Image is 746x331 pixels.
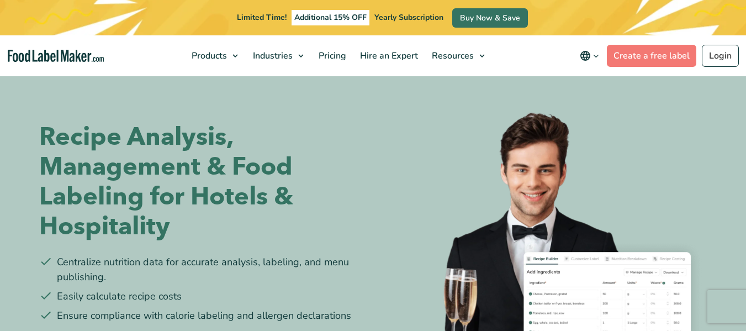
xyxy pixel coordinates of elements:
span: Additional 15% OFF [292,10,369,25]
span: Yearly Subscription [374,12,443,23]
span: Hire an Expert [357,50,419,62]
span: Industries [250,50,294,62]
li: Ensure compliance with calorie labeling and allergen declarations [39,308,365,323]
a: Login [702,45,739,67]
li: Centralize nutrition data for accurate analysis, labeling, and menu publishing. [39,255,365,285]
h1: Recipe Analysis, Management & Food Labeling for Hotels & Hospitality [39,122,365,241]
span: Resources [428,50,475,62]
li: Easily calculate recipe costs [39,289,365,304]
a: Buy Now & Save [452,8,528,28]
span: Products [188,50,228,62]
span: Pricing [315,50,347,62]
a: Industries [246,35,309,76]
a: Pricing [312,35,351,76]
a: Hire an Expert [353,35,422,76]
a: Products [185,35,244,76]
a: Resources [425,35,490,76]
a: Create a free label [607,45,696,67]
span: Limited Time! [237,12,287,23]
